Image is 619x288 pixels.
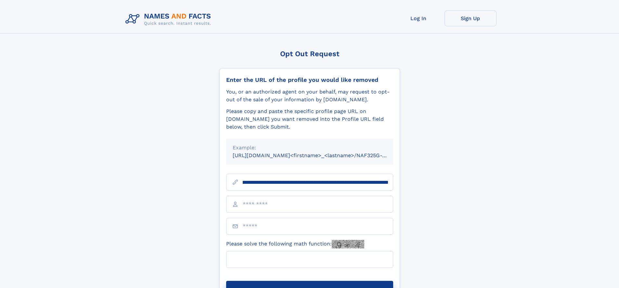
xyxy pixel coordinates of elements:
[219,50,400,58] div: Opt Out Request
[233,152,406,158] small: [URL][DOMAIN_NAME]<firstname>_<lastname>/NAF325G-xxxxxxxx
[123,10,216,28] img: Logo Names and Facts
[226,88,393,104] div: You, or an authorized agent on your behalf, may request to opt-out of the sale of your informatio...
[226,240,364,248] label: Please solve the following math function:
[226,76,393,83] div: Enter the URL of the profile you would like removed
[445,10,496,26] a: Sign Up
[226,107,393,131] div: Please copy and paste the specific profile page URL on [DOMAIN_NAME] you want removed into the Pr...
[393,10,445,26] a: Log In
[233,144,387,152] div: Example:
